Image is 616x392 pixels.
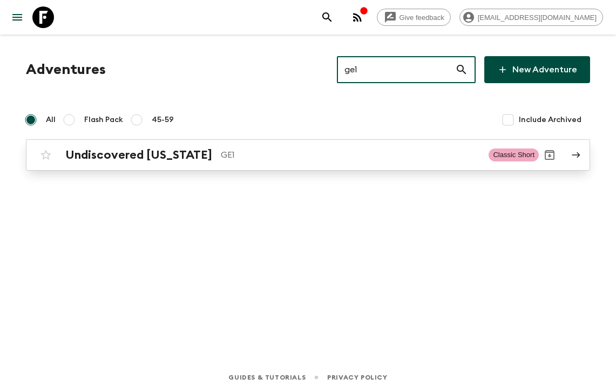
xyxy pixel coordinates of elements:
[152,114,174,125] span: 45-59
[377,9,451,26] a: Give feedback
[6,6,28,28] button: menu
[472,13,603,22] span: [EMAIL_ADDRESS][DOMAIN_NAME]
[327,371,387,383] a: Privacy Policy
[46,114,56,125] span: All
[459,9,603,26] div: [EMAIL_ADDRESS][DOMAIN_NAME]
[316,6,338,28] button: search adventures
[221,148,480,161] p: GE1
[84,114,123,125] span: Flash Pack
[65,148,212,162] h2: Undiscovered [US_STATE]
[394,13,450,22] span: Give feedback
[337,55,455,85] input: e.g. AR1, Argentina
[26,59,106,80] h1: Adventures
[519,114,581,125] span: Include Archived
[489,148,539,161] span: Classic Short
[539,144,560,166] button: Archive
[26,139,590,171] a: Undiscovered [US_STATE]GE1Classic ShortArchive
[228,371,306,383] a: Guides & Tutorials
[484,56,590,83] a: New Adventure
